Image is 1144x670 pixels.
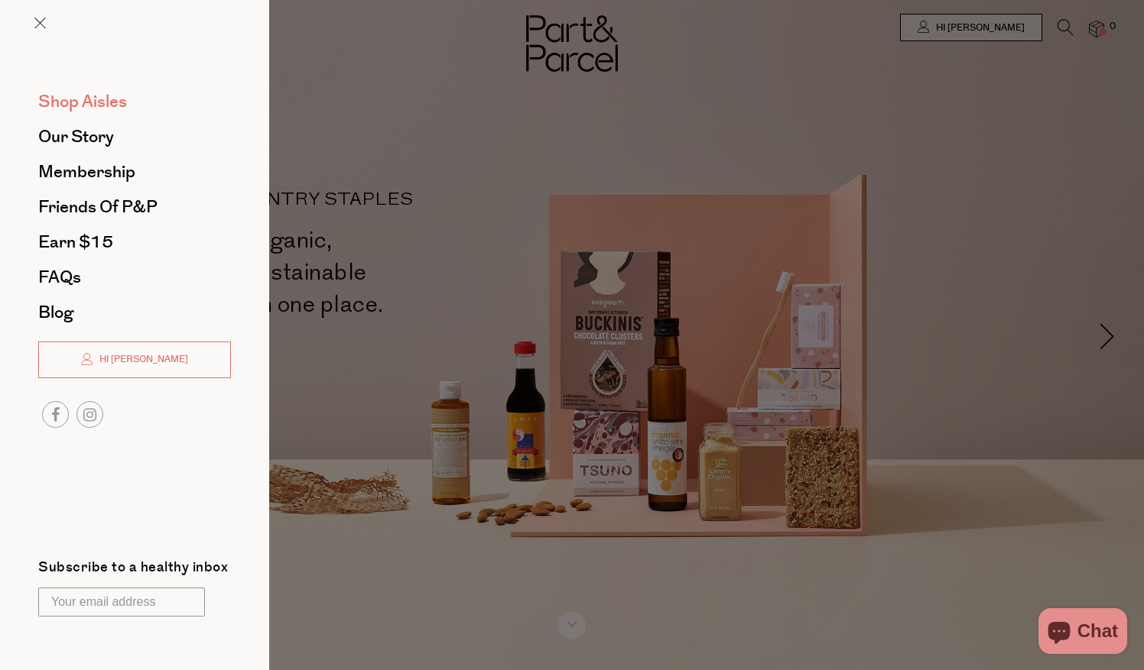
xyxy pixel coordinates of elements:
[38,230,113,254] span: Earn $15
[38,160,135,184] span: Membership
[38,265,81,290] span: FAQs
[38,195,158,219] span: Friends of P&P
[38,300,73,325] span: Blog
[38,125,114,149] span: Our Story
[38,163,231,180] a: Membership
[38,234,231,251] a: Earn $15
[1034,608,1132,658] inbox-online-store-chat: Shopify online store chat
[38,269,231,286] a: FAQs
[38,341,231,378] a: Hi [PERSON_NAME]
[38,561,228,580] label: Subscribe to a healthy inbox
[38,93,231,110] a: Shop Aisles
[38,304,231,321] a: Blog
[38,587,205,617] input: Your email address
[96,353,188,366] span: Hi [PERSON_NAME]
[38,199,231,215] a: Friends of P&P
[38,128,231,145] a: Our Story
[38,89,127,114] span: Shop Aisles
